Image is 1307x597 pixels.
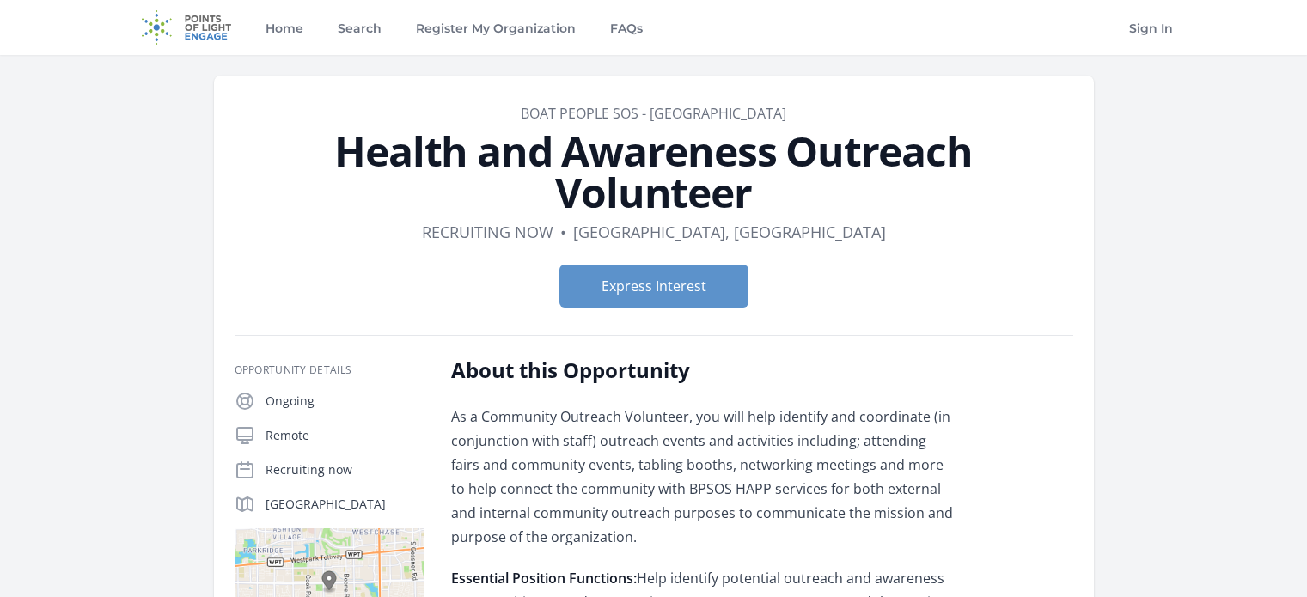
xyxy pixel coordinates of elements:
a: Boat People SOS - [GEOGRAPHIC_DATA] [521,104,786,123]
h1: Health and Awareness Outreach Volunteer [235,131,1073,213]
p: [GEOGRAPHIC_DATA] [266,496,424,513]
dd: Recruiting now [422,220,553,244]
p: As a Community Outreach Volunteer, you will help identify and coordinate (in conjunction with sta... [451,405,954,549]
p: Recruiting now [266,461,424,478]
button: Express Interest [559,265,748,308]
div: • [560,220,566,244]
h3: Opportunity Details [235,363,424,377]
p: Remote [266,427,424,444]
strong: Essential Position Functions: [451,569,637,588]
h2: About this Opportunity [451,356,954,384]
p: Ongoing [266,393,424,410]
dd: [GEOGRAPHIC_DATA], [GEOGRAPHIC_DATA] [573,220,886,244]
